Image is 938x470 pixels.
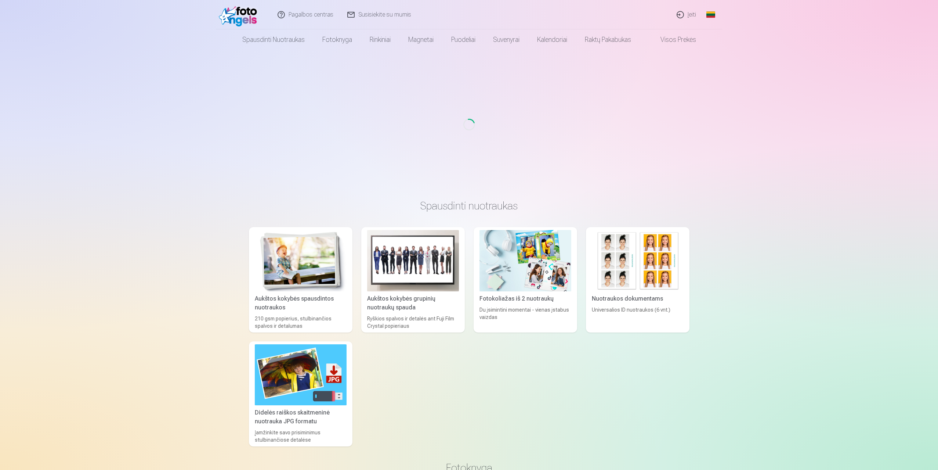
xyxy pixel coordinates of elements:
div: Didelės raiškos skaitmeninė nuotrauka JPG formatu [252,408,350,426]
div: Du įsimintini momentai - vienas įstabus vaizdas [477,306,574,330]
a: Suvenyrai [484,29,528,50]
a: Spausdinti nuotraukas [233,29,314,50]
a: Aukštos kokybės spausdintos nuotraukos Aukštos kokybės spausdintos nuotraukos210 gsm popierius, s... [249,227,352,333]
div: Aukštos kokybės grupinių nuotraukų spauda [364,294,462,312]
img: /fa2 [219,3,261,26]
img: Aukštos kokybės grupinių nuotraukų spauda [367,230,459,291]
a: Raktų pakabukas [576,29,640,50]
div: Aukštos kokybės spausdintos nuotraukos [252,294,350,312]
a: Fotoknyga [314,29,361,50]
img: Fotokoliažas iš 2 nuotraukų [479,230,571,291]
a: Visos prekės [640,29,705,50]
a: Puodeliai [442,29,484,50]
a: Magnetai [399,29,442,50]
a: Rinkiniai [361,29,399,50]
img: Didelės raiškos skaitmeninė nuotrauka JPG formatu [255,344,347,406]
div: Ryškios spalvos ir detalės ant Fuji Film Crystal popieriaus [364,315,462,330]
div: Fotokoliažas iš 2 nuotraukų [477,294,574,303]
img: Nuotraukos dokumentams [592,230,684,291]
a: Didelės raiškos skaitmeninė nuotrauka JPG formatuDidelės raiškos skaitmeninė nuotrauka JPG format... [249,341,352,447]
div: 210 gsm popierius, stulbinančios spalvos ir detalumas [252,315,350,330]
a: Nuotraukos dokumentamsNuotraukos dokumentamsUniversalios ID nuotraukos (6 vnt.) [586,227,689,333]
a: Fotokoliažas iš 2 nuotraukųFotokoliažas iš 2 nuotraukųDu įsimintini momentai - vienas įstabus vai... [474,227,577,333]
img: Aukštos kokybės spausdintos nuotraukos [255,230,347,291]
div: Universalios ID nuotraukos (6 vnt.) [589,306,687,330]
h3: Spausdinti nuotraukas [255,199,684,212]
a: Kalendoriai [528,29,576,50]
div: Įamžinkite savo prisiminimus stulbinančiose detalėse [252,429,350,444]
div: Nuotraukos dokumentams [589,294,687,303]
a: Aukštos kokybės grupinių nuotraukų spaudaAukštos kokybės grupinių nuotraukų spaudaRyškios spalvos... [361,227,465,333]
